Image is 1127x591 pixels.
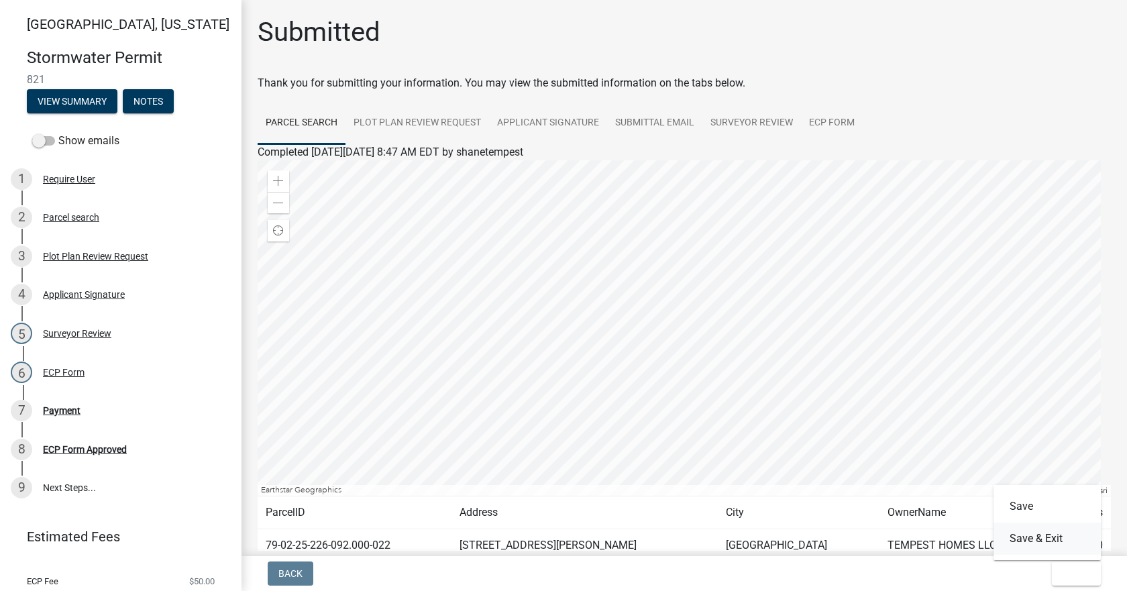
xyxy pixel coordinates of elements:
span: Exit [1063,568,1082,579]
div: Parcel search [43,213,99,222]
a: Surveyor Review [702,102,801,145]
a: Parcel search [258,102,345,145]
div: Earthstar Geographics [258,485,1045,496]
td: TEMPEST HOMES LLC [879,529,1051,562]
span: [GEOGRAPHIC_DATA], [US_STATE] [27,16,229,32]
div: Zoom in [268,170,289,192]
div: Find my location [268,220,289,241]
button: Back [268,561,313,586]
h4: Stormwater Permit [27,48,231,68]
span: Back [278,568,303,579]
td: City [718,496,879,529]
a: Submittal Email [607,102,702,145]
div: Surveyor Review [43,329,111,338]
td: 79-02-25-226-092.000-022 [258,529,451,562]
button: Save & Exit [994,523,1101,555]
a: Estimated Fees [11,523,220,550]
td: OwnerName [879,496,1051,529]
a: Plot Plan Review Request [345,102,489,145]
div: 4 [11,284,32,305]
td: [GEOGRAPHIC_DATA] [718,529,879,562]
label: Show emails [32,133,119,149]
h1: Submitted [258,16,380,48]
div: ECP Form [43,368,85,377]
div: 6 [11,362,32,383]
td: Address [451,496,718,529]
span: Completed [DATE][DATE] 8:47 AM EDT by shanetempest [258,146,523,158]
div: Plot Plan Review Request [43,252,148,261]
td: ParcelID [258,496,451,529]
div: Applicant Signature [43,290,125,299]
button: Exit [1052,561,1101,586]
div: ECP Form Approved [43,445,127,454]
div: 7 [11,400,32,421]
a: ECP Form [801,102,863,145]
button: View Summary [27,89,117,113]
div: 9 [11,477,32,498]
div: Exit [994,485,1101,560]
div: 5 [11,323,32,344]
div: 2 [11,207,32,228]
div: Thank you for submitting your information. You may view the submitted information on the tabs below. [258,75,1111,91]
div: 8 [11,439,32,460]
wm-modal-confirm: Summary [27,97,117,107]
a: Esri [1095,486,1108,495]
span: 821 [27,73,215,86]
button: Notes [123,89,174,113]
div: Payment [43,406,80,415]
div: Require User [43,174,95,184]
button: Save [994,490,1101,523]
div: 1 [11,168,32,190]
span: $50.00 [189,577,215,586]
td: [STREET_ADDRESS][PERSON_NAME] [451,529,718,562]
div: Zoom out [268,192,289,213]
wm-modal-confirm: Notes [123,97,174,107]
div: 3 [11,246,32,267]
a: Applicant Signature [489,102,607,145]
span: ECP Fee [27,577,58,586]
